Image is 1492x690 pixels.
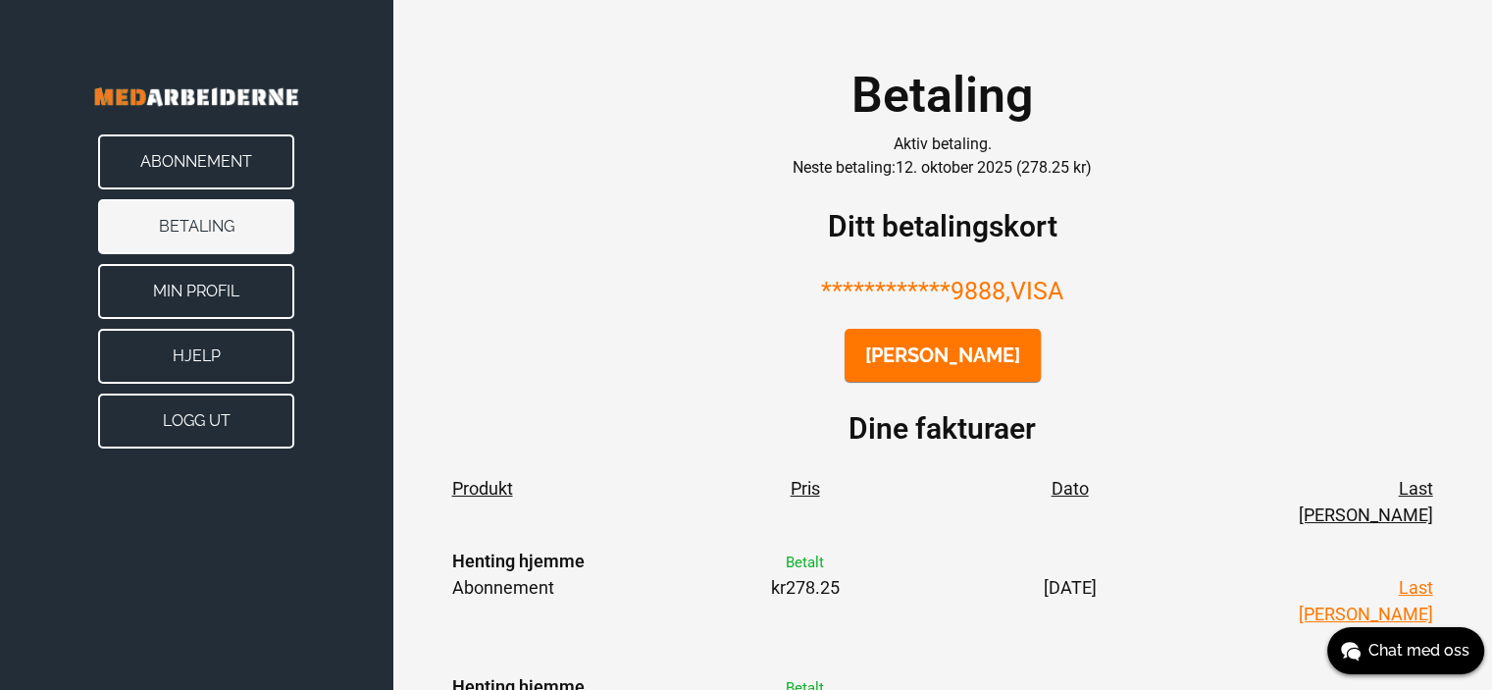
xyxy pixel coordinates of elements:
[39,59,353,134] img: Banner
[452,548,599,654] div: Abonnement
[786,554,824,571] span: Betalt
[98,199,294,254] button: Betaling
[452,551,585,571] strong: Henting hjemme
[849,406,1036,451] h2: Dine fakturaer
[98,264,294,319] button: Min Profil
[828,204,1057,248] h2: Ditt betalingskort
[98,134,294,189] button: Abonnement
[1011,475,1129,528] span: Dato
[98,329,294,384] button: Hjelp
[1011,548,1129,654] div: [DATE]
[756,548,854,654] div: kr 278.25
[1327,627,1484,674] button: Chat med oss
[1286,475,1433,528] span: Last [PERSON_NAME]
[452,475,599,528] span: Produkt
[793,134,1092,177] span: Aktiv betaling. Neste betaling: 12. oktober 2025 (278.25 kr)
[98,394,294,449] button: Logg ut
[851,59,1033,133] h1: Betaling
[1299,577,1433,651] a: Last [PERSON_NAME] faktura
[845,329,1041,382] button: [PERSON_NAME]
[756,475,854,528] span: Pris
[1368,639,1469,663] span: Chat med oss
